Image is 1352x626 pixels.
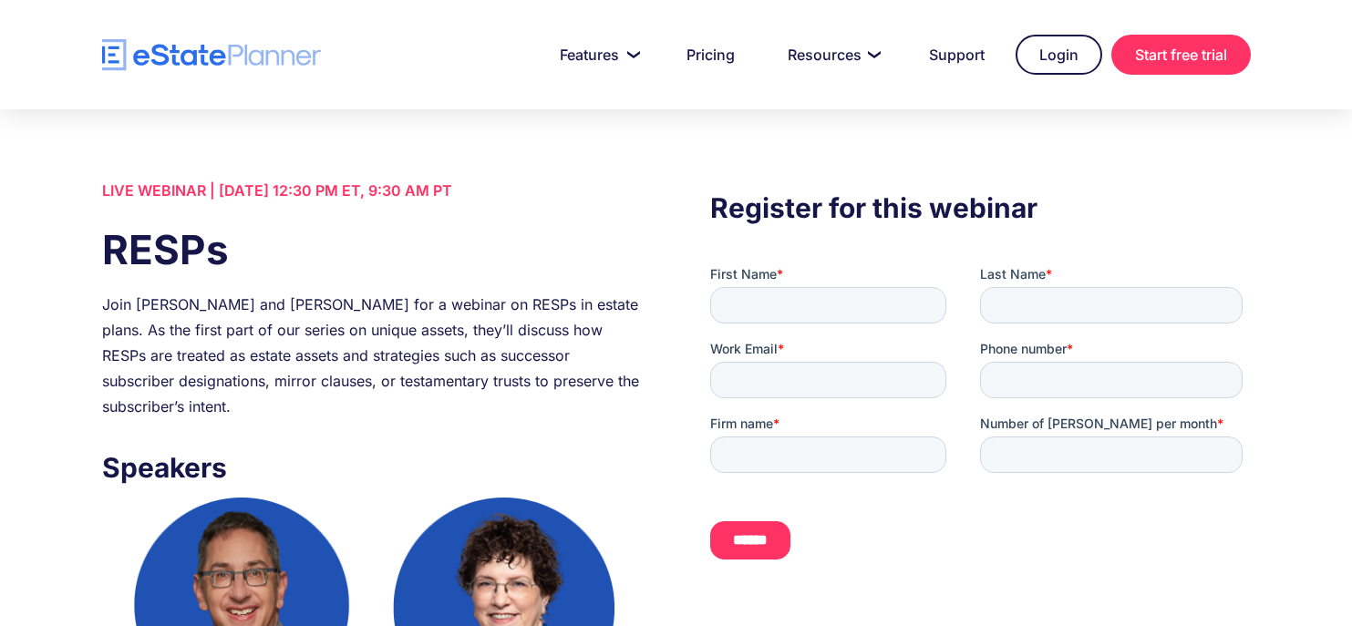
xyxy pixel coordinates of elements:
[766,36,898,73] a: Resources
[102,178,642,203] div: LIVE WEBINAR | [DATE] 12:30 PM ET, 9:30 AM PT
[1111,35,1251,75] a: Start free trial
[102,39,321,71] a: home
[665,36,757,73] a: Pricing
[538,36,655,73] a: Features
[102,292,642,419] div: Join [PERSON_NAME] and [PERSON_NAME] for a webinar on RESPs in estate plans. As the first part of...
[710,265,1250,591] iframe: Form 0
[710,187,1250,229] h3: Register for this webinar
[907,36,1006,73] a: Support
[102,446,642,488] h3: Speakers
[1016,35,1102,75] a: Login
[102,221,642,278] h1: RESPs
